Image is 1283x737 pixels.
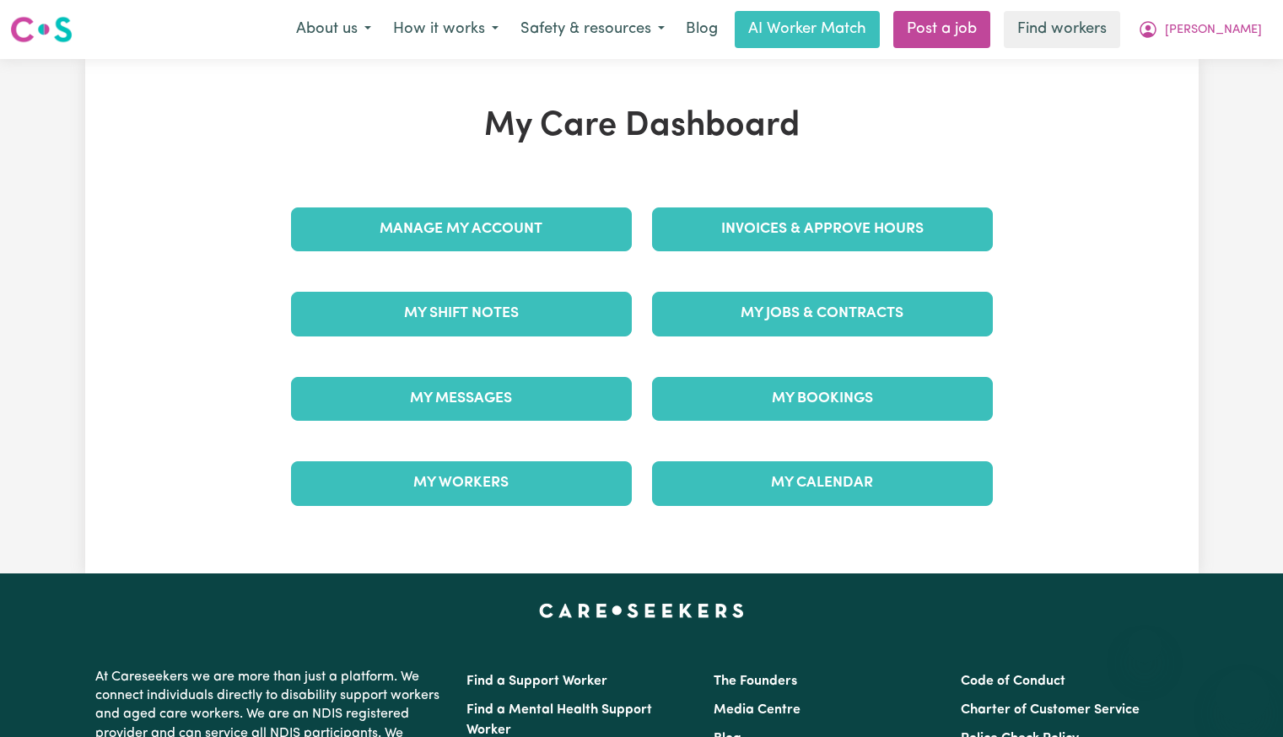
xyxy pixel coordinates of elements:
[893,11,990,48] a: Post a job
[714,675,797,688] a: The Founders
[509,12,676,47] button: Safety & resources
[1128,629,1162,663] iframe: Close message
[539,604,744,617] a: Careseekers home page
[291,377,632,421] a: My Messages
[291,207,632,251] a: Manage My Account
[10,10,73,49] a: Careseekers logo
[961,675,1065,688] a: Code of Conduct
[714,703,801,717] a: Media Centre
[291,292,632,336] a: My Shift Notes
[466,703,652,737] a: Find a Mental Health Support Worker
[652,207,993,251] a: Invoices & Approve Hours
[281,106,1003,147] h1: My Care Dashboard
[652,461,993,505] a: My Calendar
[652,377,993,421] a: My Bookings
[1004,11,1120,48] a: Find workers
[285,12,382,47] button: About us
[382,12,509,47] button: How it works
[1216,670,1270,724] iframe: Button to launch messaging window
[10,14,73,45] img: Careseekers logo
[466,675,607,688] a: Find a Support Worker
[291,461,632,505] a: My Workers
[735,11,880,48] a: AI Worker Match
[1165,21,1262,40] span: [PERSON_NAME]
[652,292,993,336] a: My Jobs & Contracts
[961,703,1140,717] a: Charter of Customer Service
[1127,12,1273,47] button: My Account
[676,11,728,48] a: Blog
